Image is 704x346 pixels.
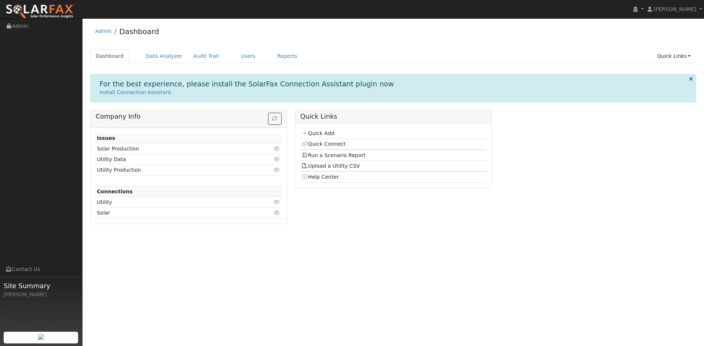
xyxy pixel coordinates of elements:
[653,6,696,12] span: [PERSON_NAME]
[95,28,112,34] a: Admin
[272,49,303,63] a: Reports
[96,113,282,120] h5: Company Info
[4,291,78,298] div: [PERSON_NAME]
[119,27,159,36] a: Dashboard
[100,89,171,95] a: Install Connection Assistant
[97,189,133,194] strong: Connections
[188,49,224,63] a: Audit Trail
[38,334,44,340] img: retrieve
[300,113,486,120] h5: Quick Links
[96,144,252,154] td: Solar Production
[90,49,129,63] a: Dashboard
[97,135,115,141] strong: Issues
[274,146,280,151] i: Click to view
[301,174,339,180] a: Help Center
[301,130,334,136] a: Quick Add
[96,154,252,165] td: Utility Data
[140,49,188,63] a: Data Analyzer
[96,208,252,218] td: Solar
[274,167,280,172] i: Click to view
[301,152,366,158] a: Run a Scenario Report
[100,80,394,88] h1: For the best experience, please install the SolarFax Connection Assistant plugin now
[96,165,252,175] td: Utility Production
[274,200,280,205] i: Click to view
[652,49,696,63] a: Quick Links
[274,157,280,162] i: Click to view
[4,281,78,291] span: Site Summary
[235,49,261,63] a: Users
[96,197,252,208] td: Utility
[301,141,345,147] a: Quick Connect
[274,210,280,215] i: Click to view
[301,163,360,169] a: Upload a Utility CSV
[5,4,74,19] img: SolarFax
